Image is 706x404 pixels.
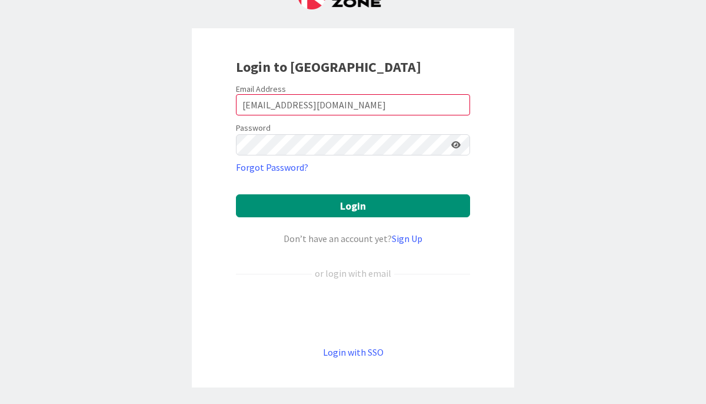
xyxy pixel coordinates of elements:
[236,122,271,134] label: Password
[236,58,421,76] b: Login to [GEOGRAPHIC_DATA]
[392,233,422,244] a: Sign Up
[236,194,470,217] button: Login
[236,160,308,174] a: Forgot Password?
[236,231,470,246] div: Don’t have an account yet?
[312,266,394,280] div: or login with email
[323,346,384,358] a: Login with SSO
[236,84,286,94] label: Email Address
[230,300,476,326] iframe: Sign in with Google Button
